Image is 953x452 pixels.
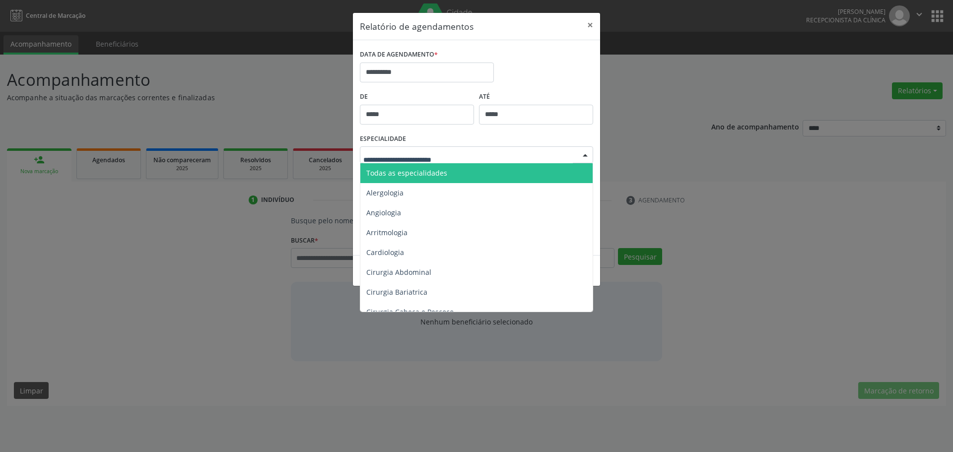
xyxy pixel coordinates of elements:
[366,188,404,197] span: Alergologia
[366,228,408,237] span: Arritmologia
[366,208,401,217] span: Angiologia
[360,20,474,33] h5: Relatório de agendamentos
[366,267,431,277] span: Cirurgia Abdominal
[360,131,406,147] label: ESPECIALIDADE
[366,168,447,178] span: Todas as especialidades
[360,89,474,105] label: De
[360,47,438,63] label: DATA DE AGENDAMENTO
[580,13,600,37] button: Close
[366,307,454,317] span: Cirurgia Cabeça e Pescoço
[366,248,404,257] span: Cardiologia
[479,89,593,105] label: ATÉ
[366,287,427,297] span: Cirurgia Bariatrica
